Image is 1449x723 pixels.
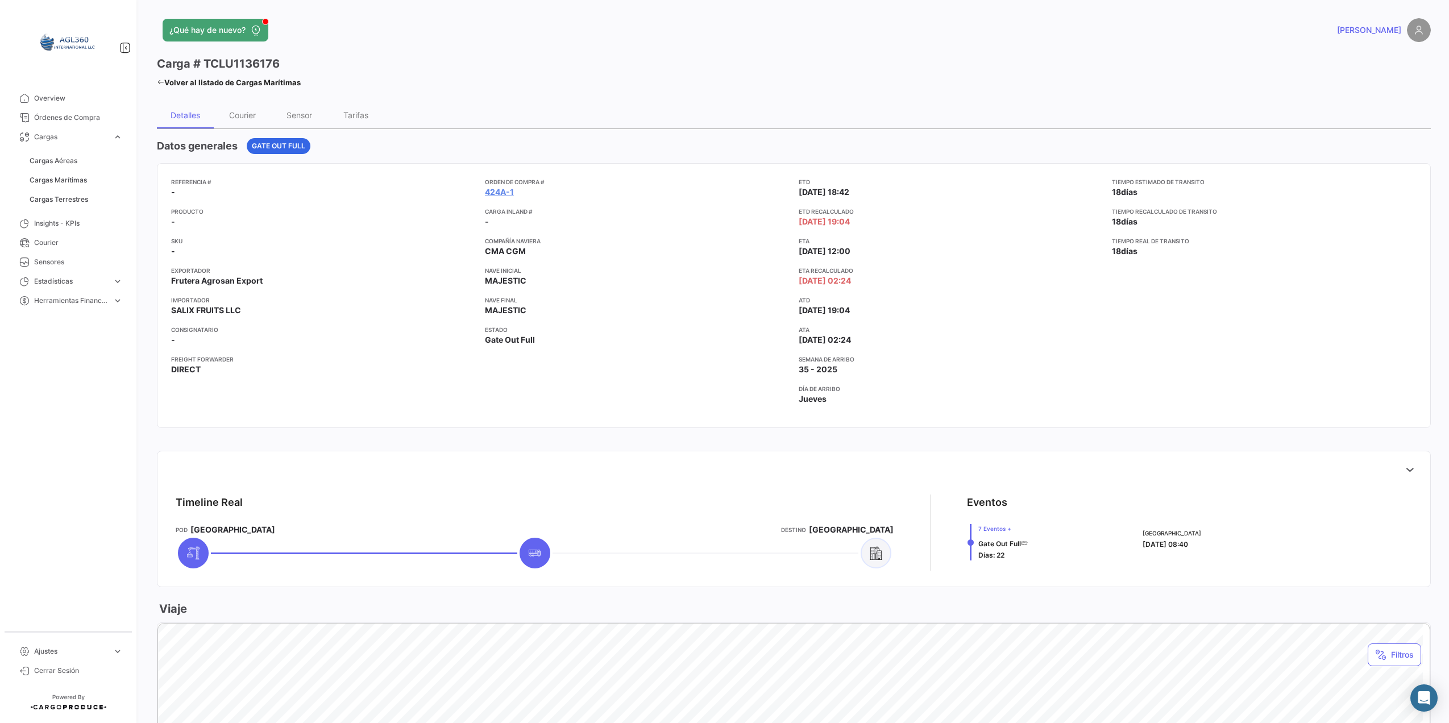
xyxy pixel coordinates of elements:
span: 18 [1112,246,1121,256]
app-card-info-title: Producto [171,207,476,216]
span: [GEOGRAPHIC_DATA] [190,524,275,535]
a: Cargas Marítimas [25,172,127,189]
span: SALIX FRUITS LLC [171,305,241,316]
span: Jueves [799,393,827,405]
span: Ajustes [34,646,108,656]
app-card-info-title: ATA [799,325,1103,334]
h3: Viaje [157,601,187,617]
span: Estadísticas [34,276,108,286]
app-card-info-title: ETD [799,177,1103,186]
app-card-info-title: Consignatario [171,325,476,334]
span: Herramientas Financieras [34,296,108,306]
app-card-info-title: Tiempo real de transito [1112,236,1417,246]
span: días [1121,246,1137,256]
h4: Datos generales [157,138,238,154]
app-card-info-title: ATD [799,296,1103,305]
span: expand_more [113,646,123,656]
span: Overview [34,93,123,103]
span: - [485,216,489,227]
span: [DATE] 19:04 [799,305,850,316]
span: DIRECT [171,364,201,375]
div: Tarifas [343,110,368,120]
app-card-info-title: Tiempo estimado de transito [1112,177,1417,186]
app-card-info-title: Exportador [171,266,476,275]
app-card-info-title: Importador [171,296,476,305]
app-card-info-title: ETA [799,236,1103,246]
app-card-info-title: Referencia # [171,177,476,186]
span: expand_more [113,132,123,142]
span: ¿Qué hay de nuevo? [169,24,246,36]
img: 64a6efb6-309f-488a-b1f1-3442125ebd42.png [40,14,97,70]
span: [GEOGRAPHIC_DATA] [1143,529,1201,538]
img: placeholder-user.png [1407,18,1431,42]
span: expand_more [113,296,123,306]
span: [DATE] 02:24 [799,275,851,286]
h3: Carga # TCLU1136176 [157,56,280,72]
a: Órdenes de Compra [9,108,127,127]
span: - [171,216,175,227]
span: 35 - 2025 [799,364,837,375]
span: [PERSON_NAME] [1337,24,1401,36]
app-card-info-title: Nave inicial [485,266,790,275]
div: Abrir Intercom Messenger [1410,684,1438,712]
a: Sensores [9,252,127,272]
a: 424A-1 [485,186,514,198]
span: - [171,334,175,346]
div: Sensor [287,110,312,120]
span: [DATE] 19:04 [799,216,850,227]
span: Cargas Marítimas [30,175,87,185]
div: Eventos [967,495,1007,510]
span: 18 [1112,217,1121,226]
span: Sensores [34,257,123,267]
span: MAJESTIC [485,305,526,316]
span: Cargas Terrestres [30,194,88,205]
span: [DATE] 18:42 [799,186,849,198]
span: MAJESTIC [485,275,526,286]
span: CMA CGM [485,246,526,257]
span: - [171,246,175,257]
span: Cargas [34,132,108,142]
span: Gate Out Full [978,539,1021,548]
span: Insights - KPIs [34,218,123,228]
app-card-info-title: Destino [781,525,806,534]
app-card-info-title: Carga inland # [485,207,790,216]
app-card-info-title: Compañía naviera [485,236,790,246]
span: [DATE] 12:00 [799,246,850,257]
span: - [171,186,175,198]
span: 7 Eventos + [978,524,1028,533]
span: 18 [1112,187,1121,197]
app-card-info-title: Semana de Arribo [799,355,1103,364]
button: Filtros [1368,643,1421,666]
a: Cargas Terrestres [25,191,127,208]
div: Timeline Real [176,495,243,510]
a: Volver al listado de Cargas Marítimas [157,74,301,90]
app-card-info-title: Orden de Compra # [485,177,790,186]
div: Courier [229,110,256,120]
app-card-info-title: Estado [485,325,790,334]
a: Insights - KPIs [9,214,127,233]
span: Frutera Agrosan Export [171,275,263,286]
span: Días: 22 [978,551,1004,559]
a: Overview [9,89,127,108]
app-card-info-title: Tiempo recalculado de transito [1112,207,1417,216]
span: Courier [34,238,123,248]
span: Órdenes de Compra [34,113,123,123]
a: Courier [9,233,127,252]
app-card-info-title: ETA Recalculado [799,266,1103,275]
span: [DATE] 08:40 [1143,540,1188,549]
span: [GEOGRAPHIC_DATA] [809,524,894,535]
app-card-info-title: SKU [171,236,476,246]
span: Gate Out Full [252,141,305,151]
span: [DATE] 02:24 [799,334,851,346]
app-card-info-title: Día de Arribo [799,384,1103,393]
span: Cerrar Sesión [34,666,123,676]
button: ¿Qué hay de nuevo? [163,19,268,41]
app-card-info-title: Freight Forwarder [171,355,476,364]
app-card-info-title: ETD Recalculado [799,207,1103,216]
span: días [1121,217,1137,226]
app-card-info-title: Nave final [485,296,790,305]
div: Detalles [171,110,200,120]
span: expand_more [113,276,123,286]
span: Cargas Aéreas [30,156,77,166]
span: días [1121,187,1137,197]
